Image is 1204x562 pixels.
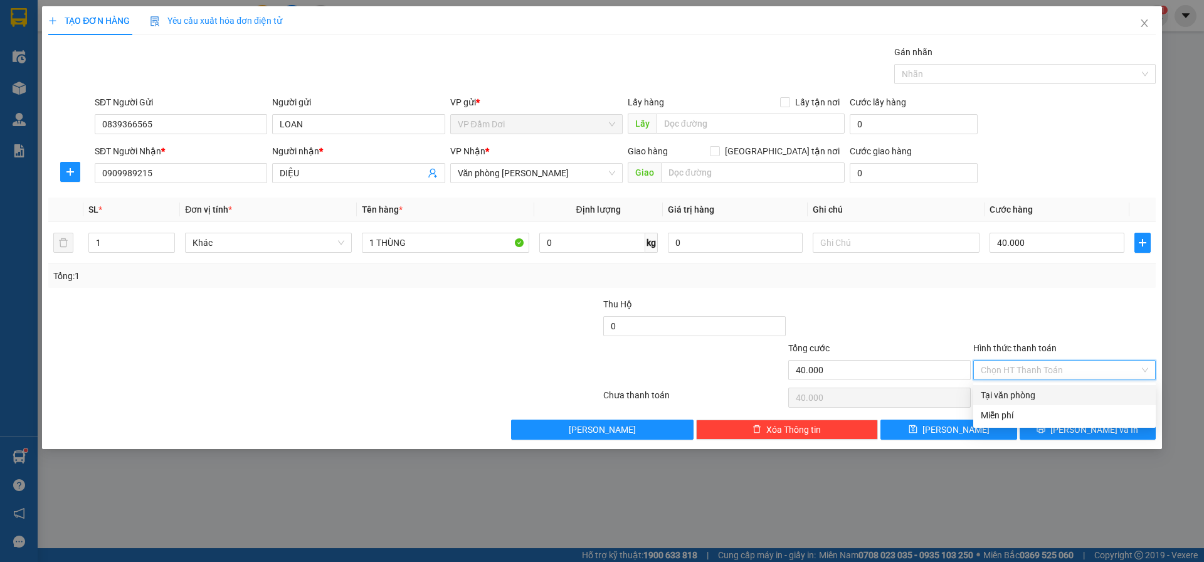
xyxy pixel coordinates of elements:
div: SĐT Người Nhận [95,144,267,158]
input: Dọc đường [661,162,845,183]
span: [PERSON_NAME] [569,423,636,437]
input: Dọc đường [657,114,845,134]
input: Cước lấy hàng [850,114,978,134]
li: 02839.63.63.63 [6,43,239,59]
button: save[PERSON_NAME] [880,420,1017,440]
label: Cước lấy hàng [850,97,906,107]
div: Miễn phí [981,408,1148,422]
input: Ghi Chú [813,233,980,253]
span: Xóa Thông tin [766,423,821,437]
b: GỬI : VP Đầm Dơi [6,78,141,99]
span: [GEOGRAPHIC_DATA] tận nơi [720,144,845,158]
span: Khác [193,233,344,252]
span: Thu Hộ [603,299,632,309]
span: Lấy tận nơi [790,95,845,109]
span: user-add [428,168,438,178]
div: Chưa thanh toán [602,388,787,410]
div: SĐT Người Gửi [95,95,267,109]
span: Lấy hàng [628,97,664,107]
li: 85 [PERSON_NAME] [6,28,239,43]
span: close [1139,18,1149,28]
span: delete [752,425,761,435]
span: plus [1135,238,1150,248]
span: Tên hàng [362,204,403,215]
button: delete [53,233,73,253]
div: VP gửi [450,95,623,109]
span: Đơn vị tính [185,204,232,215]
div: Tại văn phòng [981,388,1148,402]
span: Yêu cầu xuất hóa đơn điện tử [150,16,282,26]
button: printer[PERSON_NAME] và In [1020,420,1156,440]
th: Ghi chú [808,198,985,222]
span: [PERSON_NAME] và In [1050,423,1138,437]
label: Hình thức thanh toán [973,343,1057,353]
span: Giao hàng [628,146,668,156]
span: VP Đầm Dơi [458,115,615,134]
span: Tổng cước [788,343,830,353]
span: SL [88,204,98,215]
span: Giá trị hàng [668,204,714,215]
span: TẠO ĐƠN HÀNG [48,16,130,26]
input: 0 [668,233,803,253]
span: Lấy [628,114,657,134]
span: Cước hàng [990,204,1033,215]
span: VP Nhận [450,146,485,156]
span: kg [645,233,658,253]
span: [PERSON_NAME] [922,423,990,437]
label: Gán nhãn [894,47,932,57]
div: Tổng: 1 [53,269,465,283]
button: plus [60,162,80,182]
button: deleteXóa Thông tin [696,420,879,440]
input: Cước giao hàng [850,163,978,183]
div: Người nhận [272,144,445,158]
span: Văn phòng Hồ Chí Minh [458,164,615,183]
span: printer [1037,425,1045,435]
span: Giao [628,162,661,183]
input: VD: Bàn, Ghế [362,233,529,253]
span: phone [72,46,82,56]
b: [PERSON_NAME] [72,8,177,24]
span: environment [72,30,82,40]
span: plus [48,16,57,25]
button: plus [1134,233,1151,253]
button: Close [1127,6,1162,41]
span: Định lượng [576,204,621,215]
span: plus [61,167,80,177]
button: [PERSON_NAME] [511,420,694,440]
label: Cước giao hàng [850,146,912,156]
img: icon [150,16,160,26]
span: save [909,425,917,435]
div: Người gửi [272,95,445,109]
